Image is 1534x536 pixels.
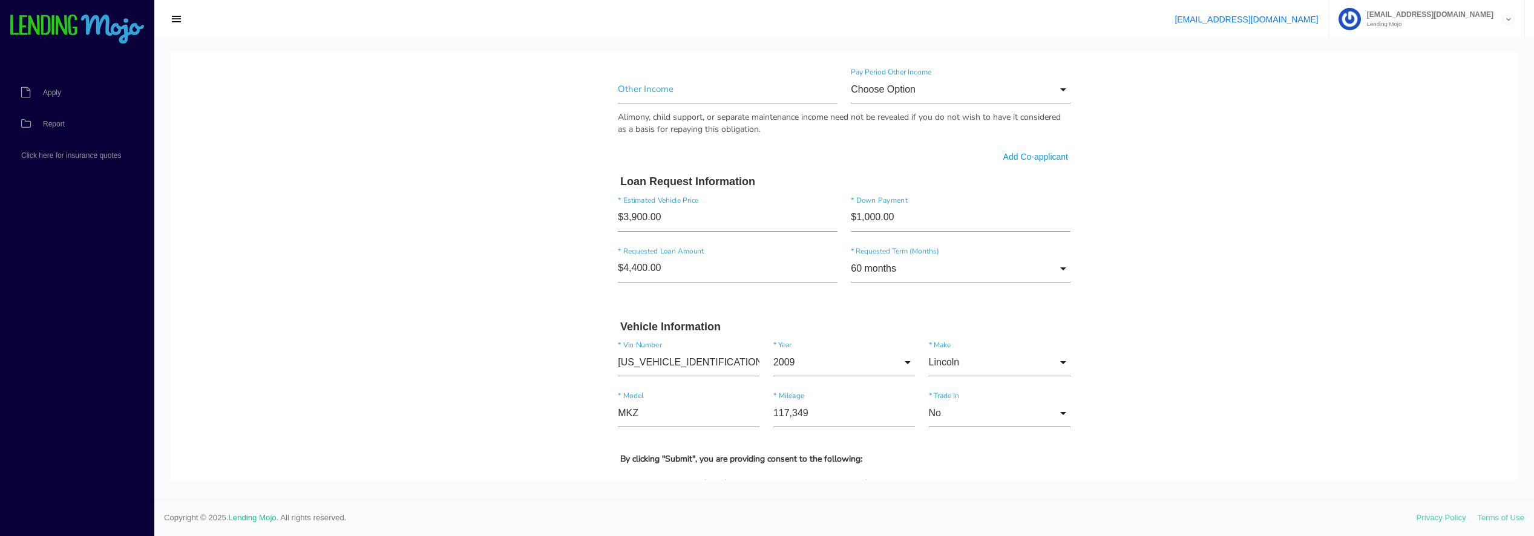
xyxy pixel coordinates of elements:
h3: Vehicle Information [450,268,897,281]
a: Lending Mojo [229,513,277,522]
b: By clicking "Submit", you are providing consent to the following: [450,400,692,412]
a: Add Co-applicant [833,98,897,110]
div: I agree to receive calls/SMS/text messages (data rates may apply/frequency varies) via auto diale... [450,425,897,461]
img: Profile image [1339,8,1361,30]
span: Report [43,120,65,128]
small: Lending Mojo [1361,21,1493,27]
span: [EMAIL_ADDRESS][DOMAIN_NAME] [1361,11,1493,18]
span: Click here for insurance quotes [21,152,121,159]
h3: Loan Request Information [450,123,897,136]
a: Terms of Use [1477,513,1524,522]
div: Alimony, child support, or separate maintenance income need not be revealed if you do not wish to... [447,59,900,83]
img: logo-small.png [9,15,145,45]
a: Privacy Policy [1417,513,1466,522]
span: Apply [43,89,61,96]
a: [EMAIL_ADDRESS][DOMAIN_NAME] [1175,15,1318,24]
span: Copyright © 2025. . All rights reserved. [164,512,1417,524]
